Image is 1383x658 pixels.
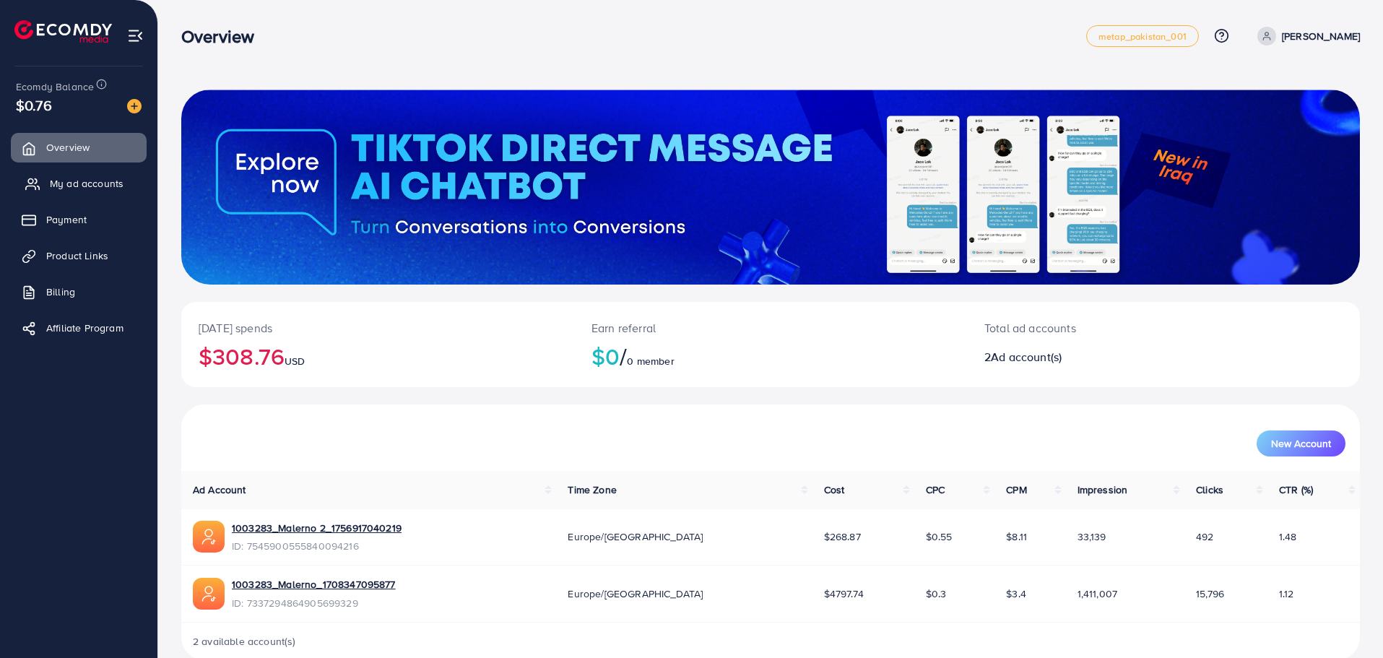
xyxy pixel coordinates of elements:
[232,577,396,592] a: 1003283_Malerno_1708347095877
[11,205,147,234] a: Payment
[568,529,703,544] span: Europe/[GEOGRAPHIC_DATA]
[991,349,1062,365] span: Ad account(s)
[591,342,950,370] h2: $0
[232,596,396,610] span: ID: 7337294864905699329
[46,248,108,263] span: Product Links
[181,26,266,47] h3: Overview
[199,342,557,370] h2: $308.76
[1279,529,1297,544] span: 1.48
[50,176,123,191] span: My ad accounts
[193,482,246,497] span: Ad Account
[926,482,945,497] span: CPC
[1196,529,1213,544] span: 492
[1279,586,1294,601] span: 1.12
[1006,529,1027,544] span: $8.11
[1078,586,1117,601] span: 1,411,007
[984,319,1244,337] p: Total ad accounts
[193,634,296,649] span: 2 available account(s)
[824,529,861,544] span: $268.87
[1078,482,1128,497] span: Impression
[1271,438,1331,449] span: New Account
[591,319,950,337] p: Earn referral
[199,319,557,337] p: [DATE] spends
[1078,529,1106,544] span: 33,139
[1098,32,1187,41] span: metap_pakistan_001
[1279,482,1313,497] span: CTR (%)
[16,79,94,94] span: Ecomdy Balance
[984,350,1244,364] h2: 2
[1257,430,1345,456] button: New Account
[193,578,225,610] img: ic-ads-acc.e4c84228.svg
[127,27,144,44] img: menu
[1282,27,1360,45] p: [PERSON_NAME]
[11,313,147,342] a: Affiliate Program
[1196,482,1223,497] span: Clicks
[568,482,616,497] span: Time Zone
[11,169,147,198] a: My ad accounts
[127,99,142,113] img: image
[46,321,123,335] span: Affiliate Program
[285,354,305,368] span: USD
[46,212,87,227] span: Payment
[11,133,147,162] a: Overview
[824,482,845,497] span: Cost
[1322,593,1372,647] iframe: Chat
[11,277,147,306] a: Billing
[11,241,147,270] a: Product Links
[16,95,52,116] span: $0.76
[232,539,402,553] span: ID: 7545900555840094216
[1086,25,1199,47] a: metap_pakistan_001
[46,285,75,299] span: Billing
[926,529,953,544] span: $0.55
[627,354,674,368] span: 0 member
[46,140,90,155] span: Overview
[193,521,225,553] img: ic-ads-acc.e4c84228.svg
[824,586,864,601] span: $4797.74
[1006,586,1026,601] span: $3.4
[1196,586,1224,601] span: 15,796
[232,521,402,535] a: 1003283_Malerno 2_1756917040219
[568,586,703,601] span: Europe/[GEOGRAPHIC_DATA]
[1252,27,1360,46] a: [PERSON_NAME]
[926,586,947,601] span: $0.3
[1006,482,1026,497] span: CPM
[620,339,627,373] span: /
[14,20,112,43] img: logo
